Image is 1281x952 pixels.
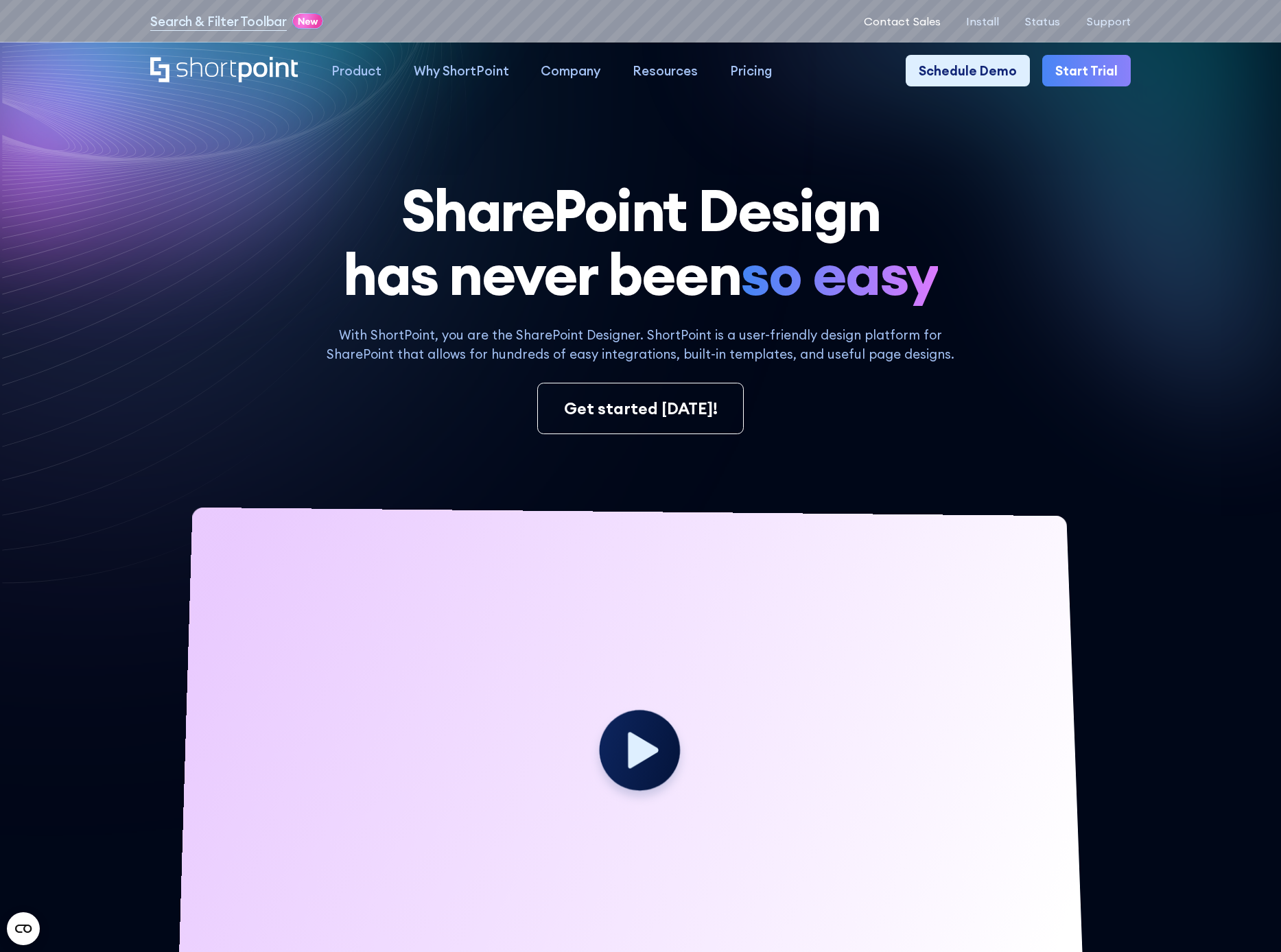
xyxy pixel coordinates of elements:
[316,55,398,87] a: Product
[525,55,617,87] a: Company
[633,61,698,80] div: Resources
[150,12,287,31] a: Search & Filter Toolbar
[537,383,744,433] a: Get started [DATE]!
[7,912,40,945] button: Open CMP widget
[714,55,788,87] a: Pricing
[541,61,600,80] div: Company
[966,15,999,28] a: Install
[740,243,937,306] span: so easy
[150,179,1130,306] h1: SharePoint Design has never been
[331,61,381,80] div: Product
[730,61,772,80] div: Pricing
[1024,15,1060,28] a: Status
[1086,15,1131,28] a: Support
[906,55,1029,87] a: Schedule Demo
[564,396,718,420] div: Get started [DATE]!
[316,325,965,364] p: With ShortPoint, you are the SharePoint Designer. ShortPoint is a user-friendly design platform f...
[414,61,509,80] div: Why ShortPoint
[864,15,941,28] a: Contact Sales
[150,57,299,84] a: Home
[1042,55,1130,87] a: Start Trial
[397,55,525,87] a: Why ShortPoint
[617,55,714,87] a: Resources
[974,401,1281,952] iframe: Chat Widget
